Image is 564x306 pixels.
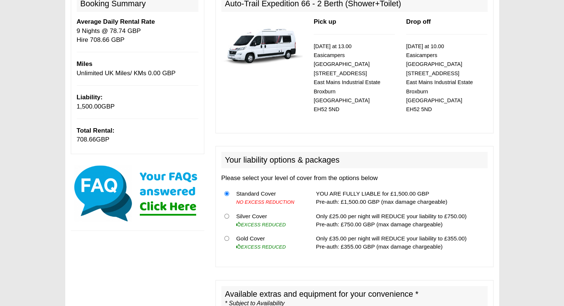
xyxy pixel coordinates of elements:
[313,209,488,232] td: Only £25.00 per night will REDUCE your liability to £750.00) Pre-auth: £750.00 GBP (max damage ch...
[314,43,380,113] small: [DATE] at 13.00 Easicampers [GEOGRAPHIC_DATA] [STREET_ADDRESS] East Mains Industrial Estate Broxb...
[233,187,304,209] td: Standard Cover
[77,136,96,143] span: 708.66
[77,93,198,111] p: GBP
[236,244,286,250] i: EXCESS REDUCED
[77,17,198,44] p: 9 Nights @ 78.74 GBP Hire 708.66 GBP
[236,222,286,227] i: EXCESS REDUCED
[313,187,488,209] td: YOU ARE FULLY LIABLE for £1,500.00 GBP Pre-auth: £1,500.00 GBP (max damage chargeable)
[313,232,488,254] td: Only £35.00 per night will REDUCE your liability to £355.00) Pre-auth: £355.00 GBP (max damage ch...
[77,103,102,110] span: 1,500.00
[77,127,115,134] b: Total Rental:
[236,199,294,205] i: NO EXCESS REDUCTION
[221,17,303,70] img: 339.jpg
[77,60,198,78] p: Unlimited UK Miles/ KMs 0.00 GBP
[221,152,488,168] h2: Your liability options & packages
[406,43,473,113] small: [DATE] at 10.00 Easicampers [GEOGRAPHIC_DATA] [STREET_ADDRESS] East Mains Industrial Estate Broxb...
[233,209,304,232] td: Silver Cover
[77,126,198,144] p: GBP
[77,18,155,25] b: Average Daily Rental Rate
[406,18,431,25] b: Drop off
[233,232,304,254] td: Gold Cover
[71,164,204,223] img: Click here for our most common FAQs
[77,60,93,67] b: Miles
[77,94,103,101] b: Liability:
[221,174,488,183] p: Please select your level of cover from the options below
[314,18,336,25] b: Pick up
